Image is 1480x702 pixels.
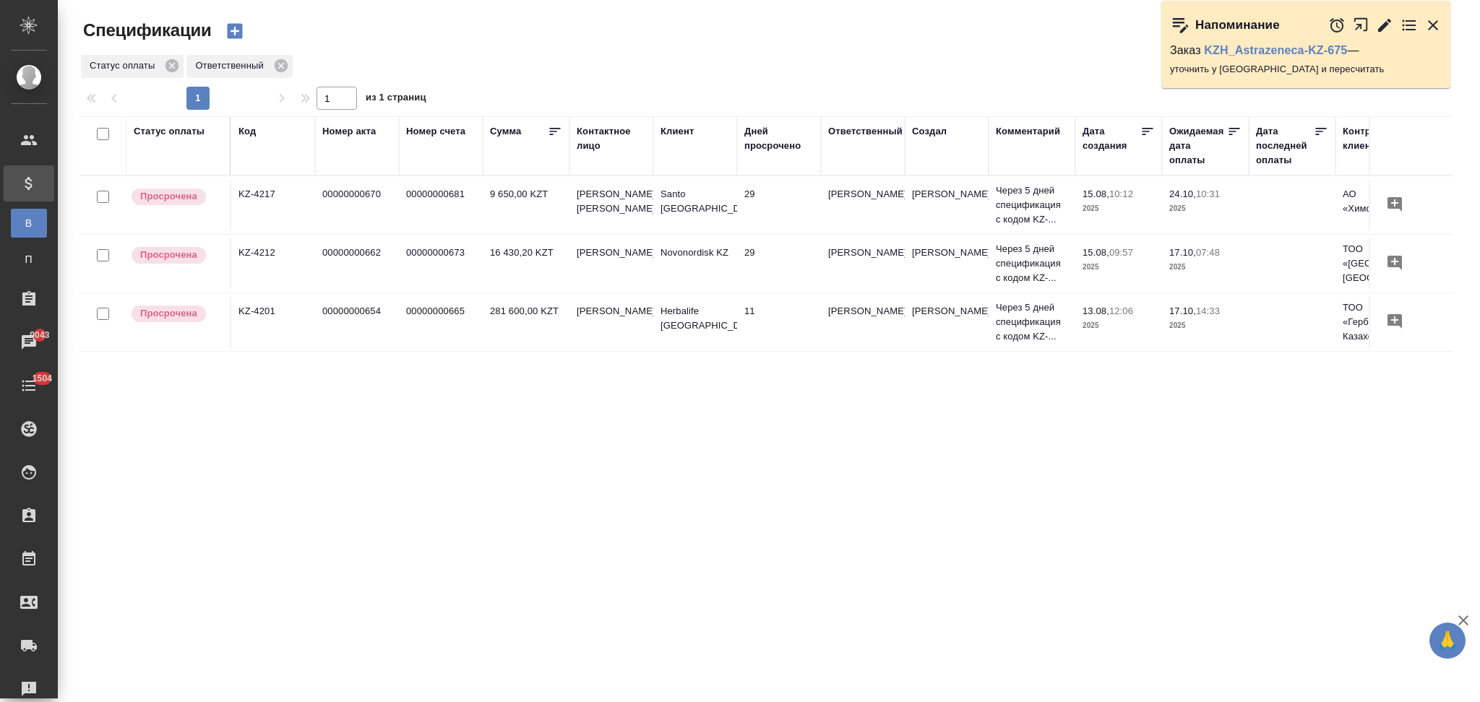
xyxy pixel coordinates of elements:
div: Дней просрочено [744,124,814,153]
p: 2025 [1083,201,1155,216]
p: Через 5 дней спецификация с кодом KZ-... [996,300,1068,344]
p: 07:48 [1196,247,1220,258]
div: Ответственный [186,55,292,78]
td: [PERSON_NAME] [821,180,905,230]
p: ТОО «[GEOGRAPHIC_DATA] [GEOGRAPHIC_DATA]» [1343,242,1412,285]
a: 1504 [4,368,54,404]
p: Через 5 дней спецификация с кодом KZ-... [996,242,1068,285]
p: 09:57 [1109,247,1133,258]
p: 14:33 [1196,305,1220,316]
p: уточнить у [GEOGRAPHIC_DATA] и пересчитать [1170,62,1442,77]
td: [PERSON_NAME] [821,238,905,289]
p: Santo [GEOGRAPHIC_DATA] [661,187,730,216]
td: 00000000673 [399,238,483,289]
p: 15.08, [1083,188,1109,199]
td: [PERSON_NAME] [821,297,905,347]
div: Статус оплаты [134,124,205,139]
p: Herbalife [GEOGRAPHIC_DATA] [661,304,730,333]
p: 2025 [1083,260,1155,274]
button: Отложить [1328,17,1346,34]
p: Novonordisk KZ [661,246,730,260]
td: 281 600,00 KZT [483,297,569,347]
button: Перейти в todo [1401,17,1418,34]
div: Контактное лицо [577,124,646,153]
td: 11 [737,297,821,347]
p: 2025 [1169,201,1242,216]
div: Дата последней оплаты [1256,124,1314,168]
p: 15.08, [1083,247,1109,258]
button: 🙏 [1429,623,1466,659]
a: KZH_Astrazeneca-KZ-675 [1204,44,1347,56]
button: Закрыть [1424,17,1442,34]
td: [PERSON_NAME] [569,238,653,289]
p: 10:31 [1196,188,1220,199]
button: Открыть в новой вкладке [1353,9,1369,40]
p: 2025 [1083,318,1155,333]
p: 2025 [1169,260,1242,274]
div: Сумма [490,124,521,139]
p: 12:06 [1109,305,1133,316]
div: Ответственный [828,124,903,139]
td: 9 650,00 KZT [483,180,569,230]
td: 29 [737,238,821,289]
p: Заказ — [1170,43,1442,58]
p: 17.10, [1169,305,1196,316]
p: АО «Химфарм» [1343,187,1412,216]
span: 1504 [24,371,61,386]
p: Просрочена [140,189,197,204]
td: 00000000654 [315,297,399,347]
td: 00000000681 [399,180,483,230]
td: 00000000665 [399,297,483,347]
div: Контрагент клиента [1343,124,1412,153]
p: 2025 [1169,318,1242,333]
span: В [18,216,40,230]
td: [PERSON_NAME] [905,238,989,289]
td: [PERSON_NAME] [569,297,653,347]
div: Номер счета [406,124,465,139]
td: KZ-4217 [231,180,315,230]
a: 9043 [4,324,54,360]
p: 10:12 [1109,188,1133,199]
div: Ожидаемая дата оплаты [1169,124,1227,168]
span: из 1 страниц [366,89,426,110]
td: 00000000670 [315,180,399,230]
div: Код [238,124,256,139]
td: 29 [737,180,821,230]
p: ТОО «Гербалайф Казахстан» [1343,300,1412,344]
div: Создал [912,124,947,139]
div: Дата создания [1083,124,1140,153]
p: 13.08, [1083,305,1109,316]
div: Статус оплаты [81,55,184,78]
span: 🙏 [1435,625,1460,656]
p: Ответственный [195,58,268,73]
div: Номер акта [322,124,376,139]
p: Просрочена [140,248,197,262]
td: 00000000662 [315,238,399,289]
button: Создать [218,19,252,43]
td: KZ-4212 [231,238,315,289]
span: 9043 [21,328,58,342]
td: [PERSON_NAME] [905,180,989,230]
div: Комментарий [996,124,1060,139]
td: [PERSON_NAME] [PERSON_NAME] [569,180,653,230]
div: Клиент [661,124,694,139]
button: Редактировать [1376,17,1393,34]
a: П [11,245,47,274]
p: Через 5 дней спецификация с кодом KZ-... [996,183,1068,227]
td: 16 430,20 KZT [483,238,569,289]
span: П [18,252,40,266]
p: 17.10, [1169,247,1196,258]
a: В [11,209,47,238]
td: [PERSON_NAME] [905,297,989,347]
p: Просрочена [140,306,197,321]
p: Статус оплаты [90,58,160,73]
p: Напоминание [1195,18,1280,32]
span: Спецификации [79,19,212,42]
td: KZ-4201 [231,297,315,347]
p: 24.10, [1169,188,1196,199]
